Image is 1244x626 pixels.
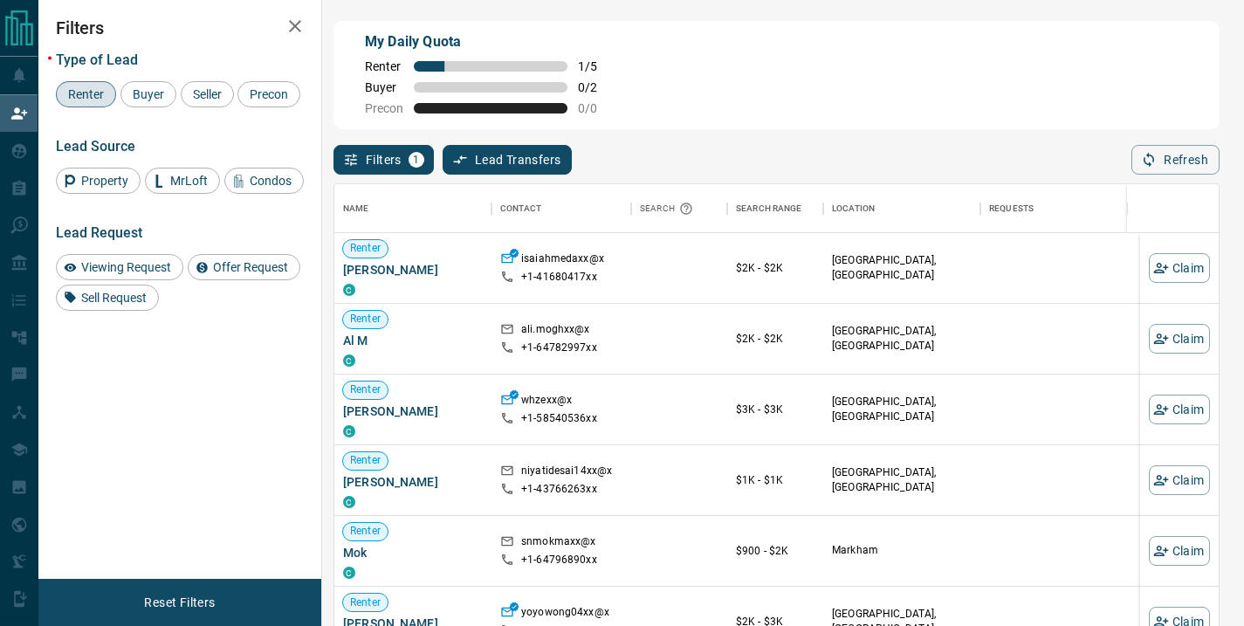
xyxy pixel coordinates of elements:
[521,605,609,623] p: yoyowong04xx@x
[56,168,141,194] div: Property
[736,543,814,559] p: $900 - $2K
[181,81,234,107] div: Seller
[443,145,573,175] button: Lead Transfers
[237,81,300,107] div: Precon
[343,261,483,279] span: [PERSON_NAME]
[521,464,612,482] p: niyatidesai14xx@x
[989,184,1034,233] div: Requests
[75,291,153,305] span: Sell Request
[343,332,483,349] span: Al M
[365,101,403,115] span: Precon
[343,184,369,233] div: Name
[1149,536,1210,566] button: Claim
[133,588,226,617] button: Reset Filters
[500,184,541,233] div: Contact
[521,553,597,568] p: +1- 64796890xx
[343,382,388,397] span: Renter
[491,184,631,233] div: Contact
[343,496,355,508] div: condos.ca
[343,312,388,327] span: Renter
[164,174,214,188] span: MrLoft
[736,184,802,233] div: Search Range
[578,101,616,115] span: 0 / 0
[521,270,597,285] p: +1- 41680417xx
[640,184,698,233] div: Search
[832,543,972,558] p: Markham
[56,285,159,311] div: Sell Request
[343,453,388,468] span: Renter
[343,544,483,561] span: Mok
[224,168,304,194] div: Condos
[521,322,590,341] p: ali.moghxx@x
[56,17,304,38] h2: Filters
[120,81,176,107] div: Buyer
[244,174,298,188] span: Condos
[832,465,972,495] p: [GEOGRAPHIC_DATA], [GEOGRAPHIC_DATA]
[343,241,388,256] span: Renter
[343,425,355,437] div: condos.ca
[521,251,604,270] p: isaiahmedaxx@x
[188,254,300,280] div: Offer Request
[56,224,142,241] span: Lead Request
[578,59,616,73] span: 1 / 5
[56,138,135,155] span: Lead Source
[145,168,220,194] div: MrLoft
[365,80,403,94] span: Buyer
[343,567,355,579] div: condos.ca
[62,87,110,101] span: Renter
[56,81,116,107] div: Renter
[521,482,597,497] p: +1- 43766263xx
[343,473,483,491] span: [PERSON_NAME]
[736,402,814,417] p: $3K - $3K
[736,331,814,347] p: $2K - $2K
[56,254,183,280] div: Viewing Request
[343,402,483,420] span: [PERSON_NAME]
[521,534,595,553] p: snmokmaxx@x
[343,354,355,367] div: condos.ca
[75,174,134,188] span: Property
[727,184,823,233] div: Search Range
[207,260,294,274] span: Offer Request
[1149,465,1210,495] button: Claim
[334,184,491,233] div: Name
[832,253,972,283] p: [GEOGRAPHIC_DATA], [GEOGRAPHIC_DATA]
[1131,145,1220,175] button: Refresh
[56,52,138,68] span: Type of Lead
[333,145,434,175] button: Filters1
[832,324,972,354] p: [GEOGRAPHIC_DATA], [GEOGRAPHIC_DATA]
[127,87,170,101] span: Buyer
[736,472,814,488] p: $1K - $1K
[980,184,1137,233] div: Requests
[410,154,423,166] span: 1
[75,260,177,274] span: Viewing Request
[832,184,875,233] div: Location
[521,411,597,426] p: +1- 58540536xx
[1149,324,1210,354] button: Claim
[343,284,355,296] div: condos.ca
[521,393,572,411] p: whzexx@x
[365,59,403,73] span: Renter
[244,87,294,101] span: Precon
[832,395,972,424] p: [GEOGRAPHIC_DATA], [GEOGRAPHIC_DATA]
[736,260,814,276] p: $2K - $2K
[1149,253,1210,283] button: Claim
[343,524,388,539] span: Renter
[1149,395,1210,424] button: Claim
[578,80,616,94] span: 0 / 2
[365,31,616,52] p: My Daily Quota
[521,341,597,355] p: +1- 64782997xx
[343,595,388,610] span: Renter
[823,184,980,233] div: Location
[187,87,228,101] span: Seller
